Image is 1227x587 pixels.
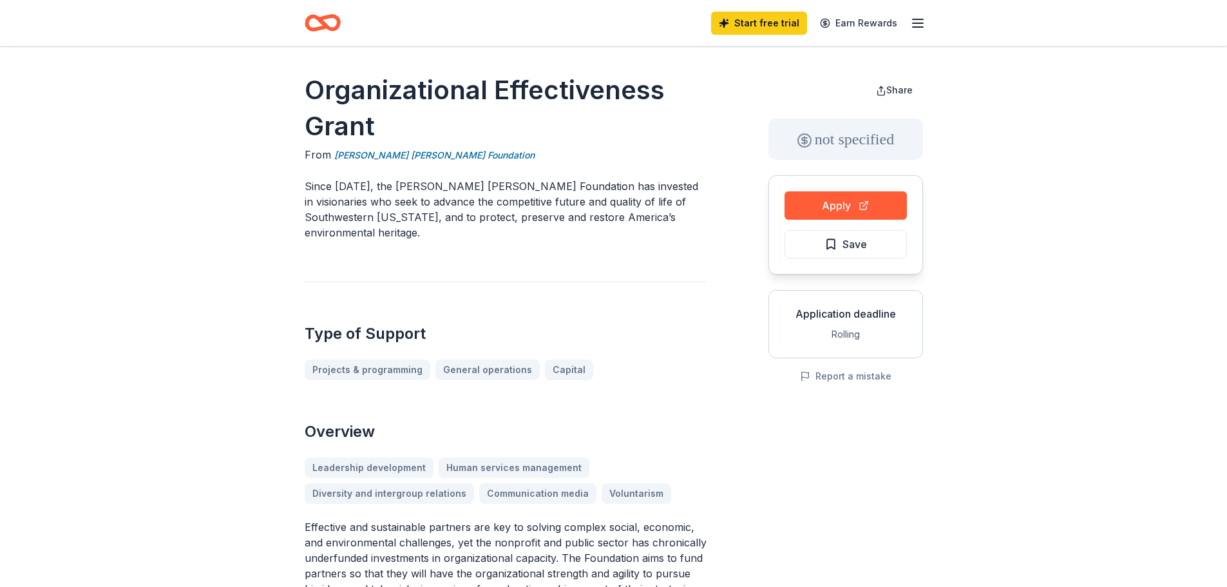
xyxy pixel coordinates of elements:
div: Application deadline [779,306,912,322]
a: Earn Rewards [812,12,905,35]
h2: Type of Support [305,323,707,344]
a: Start free trial [711,12,807,35]
a: [PERSON_NAME] [PERSON_NAME] Foundation [334,148,535,163]
div: Rolling [779,327,912,342]
button: Apply [785,191,907,220]
a: Home [305,8,341,38]
div: not specified [768,119,923,160]
button: Share [866,77,923,103]
h2: Overview [305,421,707,442]
div: From [305,147,707,163]
span: Save [842,236,867,253]
button: Save [785,230,907,258]
p: Since [DATE], the [PERSON_NAME] [PERSON_NAME] Foundation has invested in visionaries who seek to ... [305,178,707,240]
span: Share [886,84,913,95]
button: Report a mistake [800,369,891,384]
h1: Organizational Effectiveness Grant [305,72,707,144]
